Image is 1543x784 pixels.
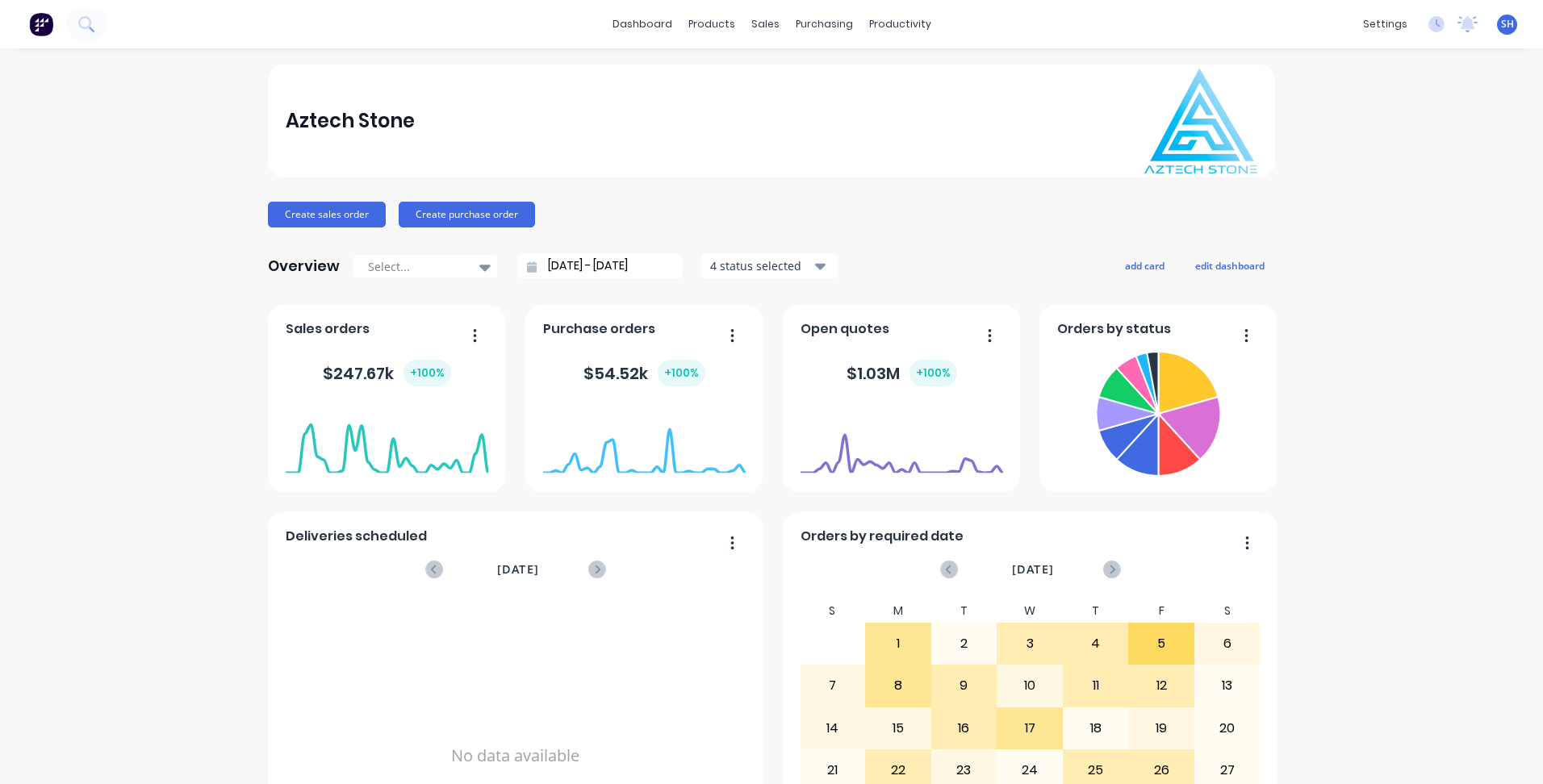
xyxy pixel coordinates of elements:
[1063,599,1129,623] div: T
[680,12,743,36] div: products
[866,665,930,706] div: 8
[1195,623,1260,664] div: 6
[323,360,451,386] div: $ 247.67k
[1195,708,1260,749] div: 20
[997,708,1062,749] div: 17
[1355,12,1415,36] div: settings
[1129,623,1194,664] div: 5
[286,319,370,339] span: Sales orders
[866,708,930,749] div: 15
[604,12,680,36] a: dashboard
[710,257,812,274] div: 4 status selected
[399,202,535,227] button: Create purchase order
[997,665,1062,706] div: 10
[788,12,861,36] div: purchasing
[865,599,931,623] div: M
[801,665,865,706] div: 7
[1195,665,1260,706] div: 13
[1114,255,1175,276] button: add card
[701,254,838,278] button: 4 status selected
[866,623,930,664] div: 1
[404,360,451,386] div: + 100 %
[1064,665,1128,706] div: 11
[932,708,997,749] div: 16
[1129,708,1194,749] div: 19
[1057,319,1171,339] span: Orders by status
[932,623,997,664] div: 2
[1185,255,1275,276] button: edit dashboard
[801,319,889,339] span: Open quotes
[1194,599,1261,623] div: S
[801,708,865,749] div: 14
[29,12,53,36] img: Factory
[861,12,939,36] div: productivity
[847,360,957,386] div: $ 1.03M
[931,599,997,623] div: T
[1488,729,1527,768] iframe: Intercom live chat
[497,561,539,578] span: [DATE]
[286,527,427,546] span: Deliveries scheduled
[743,12,788,36] div: sales
[543,319,655,339] span: Purchase orders
[909,360,957,386] div: + 100 %
[932,665,997,706] div: 9
[1064,708,1128,749] div: 18
[268,250,340,282] div: Overview
[1064,623,1128,664] div: 4
[1144,69,1257,173] img: Aztech Stone
[268,202,386,227] button: Create sales order
[997,599,1063,623] div: W
[1128,599,1194,623] div: F
[1501,17,1514,31] span: SH
[286,105,415,137] div: Aztech Stone
[800,599,866,623] div: S
[583,360,705,386] div: $ 54.52k
[1012,561,1054,578] span: [DATE]
[997,623,1062,664] div: 3
[1129,665,1194,706] div: 12
[658,360,705,386] div: + 100 %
